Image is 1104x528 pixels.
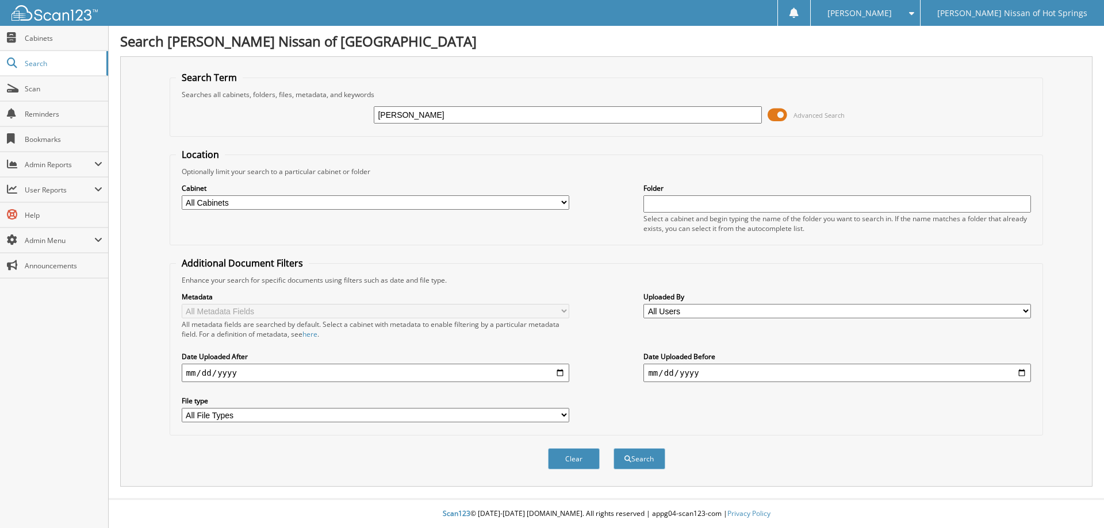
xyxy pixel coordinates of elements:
input: end [643,364,1031,382]
label: Date Uploaded Before [643,352,1031,361]
label: Cabinet [182,183,569,193]
span: Reminders [25,109,102,119]
span: Cabinets [25,33,102,43]
a: Privacy Policy [727,508,770,518]
span: [PERSON_NAME] [827,10,892,17]
span: Announcements [25,261,102,271]
div: All metadata fields are searched by default. Select a cabinet with metadata to enable filtering b... [182,319,569,339]
label: Folder [643,183,1031,193]
label: Metadata [182,292,569,302]
button: Clear [548,448,600,469]
h1: Search [PERSON_NAME] Nissan of [GEOGRAPHIC_DATA] [120,32,1092,51]
img: scan123-logo-white.svg [11,5,98,21]
label: Uploaded By [643,292,1031,302]
span: Advanced Search [793,111,845,120]
span: Scan123 [443,508,470,518]
label: File type [182,396,569,406]
legend: Additional Document Filters [176,257,309,269]
legend: Search Term [176,71,243,84]
div: Optionally limit your search to a particular cabinet or folder [176,167,1037,176]
span: Admin Menu [25,236,94,245]
span: Bookmarks [25,134,102,144]
span: User Reports [25,185,94,195]
div: Select a cabinet and begin typing the name of the folder you want to search in. If the name match... [643,214,1031,233]
span: Search [25,59,101,68]
span: Scan [25,84,102,94]
input: start [182,364,569,382]
div: © [DATE]-[DATE] [DOMAIN_NAME]. All rights reserved | appg04-scan123-com | [109,500,1104,528]
span: Help [25,210,102,220]
span: [PERSON_NAME] Nissan of Hot Springs [937,10,1087,17]
legend: Location [176,148,225,161]
label: Date Uploaded After [182,352,569,361]
iframe: Chat Widget [1046,473,1104,528]
span: Admin Reports [25,160,94,169]
button: Search [614,448,665,469]
div: Searches all cabinets, folders, files, metadata, and keywords [176,90,1037,99]
a: here [302,329,317,339]
div: Enhance your search for specific documents using filters such as date and file type. [176,275,1037,285]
